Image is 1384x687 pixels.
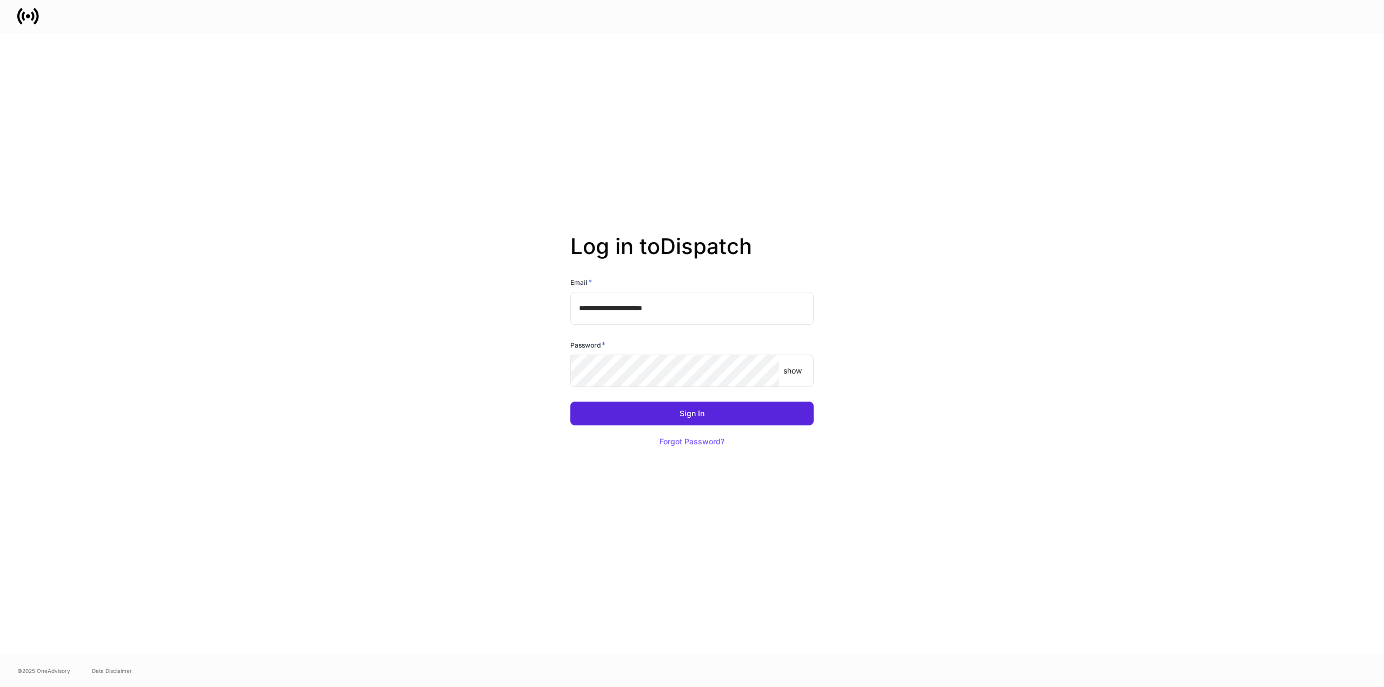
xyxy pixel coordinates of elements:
[570,339,605,350] h6: Password
[680,410,704,417] div: Sign In
[570,234,814,277] h2: Log in to Dispatch
[570,402,814,425] button: Sign In
[17,666,70,675] span: © 2025 OneAdvisory
[570,277,592,288] h6: Email
[646,430,738,453] button: Forgot Password?
[660,438,724,445] div: Forgot Password?
[783,365,802,376] p: show
[92,666,132,675] a: Data Disclaimer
